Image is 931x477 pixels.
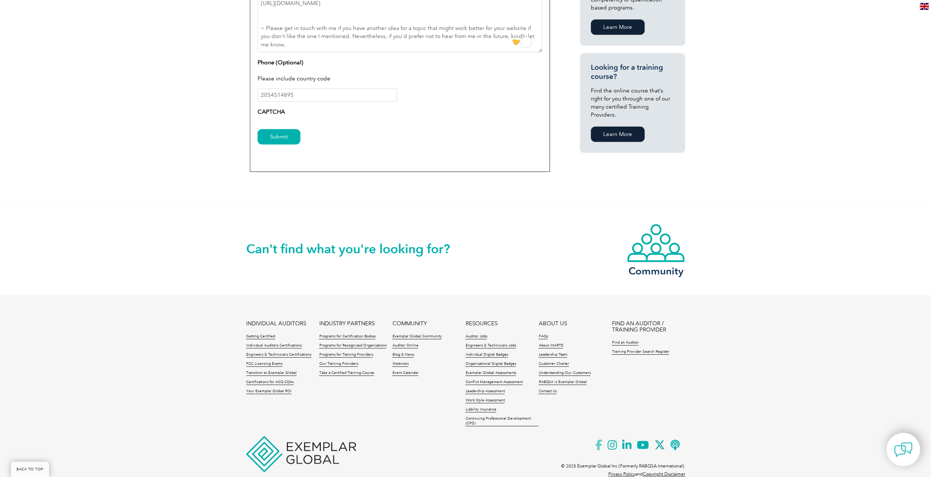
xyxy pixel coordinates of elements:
a: Programs for Training Providers [319,352,373,357]
a: Engineers & Technicians Certifications [246,352,311,357]
img: en [920,3,929,10]
a: Individual Auditors Certifications [246,343,302,348]
a: Webinars [392,361,408,367]
a: Community [627,223,685,276]
a: FIND AN AUDITOR / TRAINING PROVIDER [612,321,685,333]
a: BACK TO TOP [11,462,49,477]
a: Leadership Team [538,352,567,357]
a: Blog & News [392,352,414,357]
a: Our Training Providers [319,361,358,367]
a: ABOUT US [538,321,567,327]
a: RABQSA is Exemplar Global [538,380,586,385]
div: Please include country code [258,70,542,89]
a: Exemplar Global Community [392,334,442,339]
a: Certifications for ASQ CQAs [246,380,294,385]
h3: Looking for a training course? [591,63,674,81]
a: Take a Certified Training Course [319,371,374,376]
a: INDIVIDUAL AUDITORS [246,321,306,327]
a: Learn More [591,126,645,142]
a: Liability Insurance [465,407,496,412]
a: About iNARTE [538,343,563,348]
label: Phone (Optional) [258,58,303,67]
a: Auditor Online [392,343,418,348]
h3: Community [627,266,685,276]
a: Understanding Our Customers [538,371,590,376]
label: CAPTCHA [258,107,285,116]
a: Event Calendar [392,371,418,376]
a: Getting Certified [246,334,275,339]
img: Exemplar Global [246,436,356,472]
a: INDUSTRY PARTNERS [319,321,374,327]
a: FCC Licensing Exams [246,361,282,367]
a: Find an Auditor [612,340,638,345]
h2: Can't find what you're looking for? [246,243,466,255]
a: Transition to Exemplar Global [246,371,297,376]
a: Leadership Assessment [465,389,504,394]
a: Engineers & Technicians Jobs [465,343,516,348]
a: Privacy Policy [608,472,635,477]
p: © 2025 Exemplar Global Inc (Formerly RABQSA International). [561,462,685,470]
a: Individual Digital Badges [465,352,508,357]
a: Auditor Jobs [465,334,487,339]
img: contact-chat.png [894,440,912,459]
img: icon-community.webp [627,223,685,263]
a: Contact Us [538,389,556,394]
a: Exemplar Global Assessments [465,371,516,376]
a: Customer Charter [538,361,569,367]
a: Conflict Management Assessment [465,380,522,385]
input: Submit [258,129,300,144]
a: Learn More [591,19,645,35]
a: Training Provider Search Register [612,349,669,355]
a: Work Style Assessment [465,398,504,403]
a: Programs for Recognized Organizations [319,343,386,348]
a: Programs for Certification Bodies [319,334,375,339]
a: FAQs [538,334,548,339]
p: Find the online course that’s right for you through one of our many certified Training Providers. [591,87,674,119]
a: COMMUNITY [392,321,427,327]
a: Continuing Professional Development (CPD) [465,416,538,426]
a: RESOURCES [465,321,497,327]
a: Organizational Digital Badges [465,361,516,367]
a: Copyright Disclaimer [643,472,685,477]
a: Your Exemplar Global ROI [246,389,292,394]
